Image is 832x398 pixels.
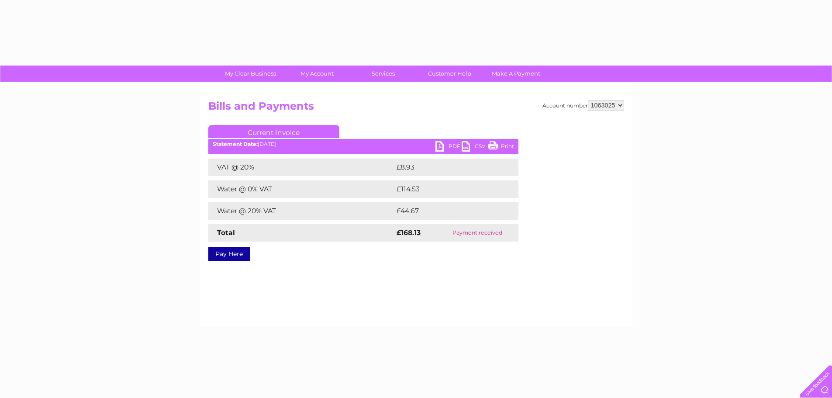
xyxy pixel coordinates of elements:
td: VAT @ 20% [208,159,394,176]
td: Payment received [437,224,518,242]
td: £44.67 [394,202,501,220]
a: My Account [281,66,353,82]
div: [DATE] [208,141,518,147]
td: £114.53 [394,180,501,198]
a: Current Invoice [208,125,339,138]
a: Make A Payment [480,66,552,82]
td: Water @ 20% VAT [208,202,394,220]
b: Statement Date: [213,141,258,147]
a: My Clear Business [214,66,287,82]
div: Account number [542,100,624,111]
a: Pay Here [208,247,250,261]
a: Customer Help [414,66,486,82]
h2: Bills and Payments [208,100,624,117]
td: Water @ 0% VAT [208,180,394,198]
a: PDF [435,141,462,154]
a: Services [347,66,419,82]
td: £8.93 [394,159,498,176]
strong: £168.13 [397,228,421,237]
strong: Total [217,228,235,237]
a: Print [488,141,514,154]
a: CSV [462,141,488,154]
